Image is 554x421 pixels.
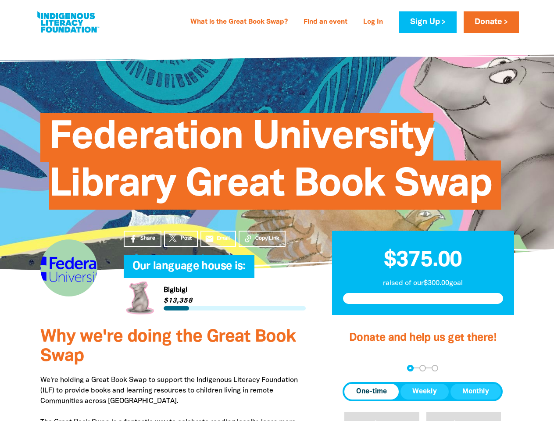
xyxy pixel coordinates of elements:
span: Post [181,235,192,243]
a: Sign Up [399,11,456,33]
span: Our language house is: [132,261,246,278]
i: email [205,234,214,243]
button: One-time [344,384,399,400]
span: Weekly [412,386,437,397]
span: Federation University Library Great Book Swap [49,120,492,210]
a: emailEmail [200,231,236,247]
span: Donate and help us get there! [349,333,497,343]
a: Find an event [298,15,353,29]
button: Navigate to step 2 of 3 to enter your details [419,365,426,371]
span: Email [217,235,230,243]
div: Donation frequency [343,382,503,401]
span: Why we're doing the Great Book Swap [40,329,296,364]
span: $375.00 [384,250,462,271]
button: Weekly [400,384,449,400]
a: Donate [464,11,519,33]
a: Log In [358,15,388,29]
button: Monthly [450,384,501,400]
span: Copy Link [255,235,279,243]
button: Copy Link [239,231,286,247]
a: Post [164,231,198,247]
a: What is the Great Book Swap? [185,15,293,29]
span: Monthly [462,386,489,397]
span: Share [140,235,155,243]
h6: My Team [124,269,306,275]
a: Share [124,231,161,247]
p: raised of our $300.00 goal [343,278,503,289]
button: Navigate to step 1 of 3 to enter your donation amount [407,365,414,371]
button: Navigate to step 3 of 3 to enter your payment details [432,365,438,371]
span: One-time [356,386,387,397]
